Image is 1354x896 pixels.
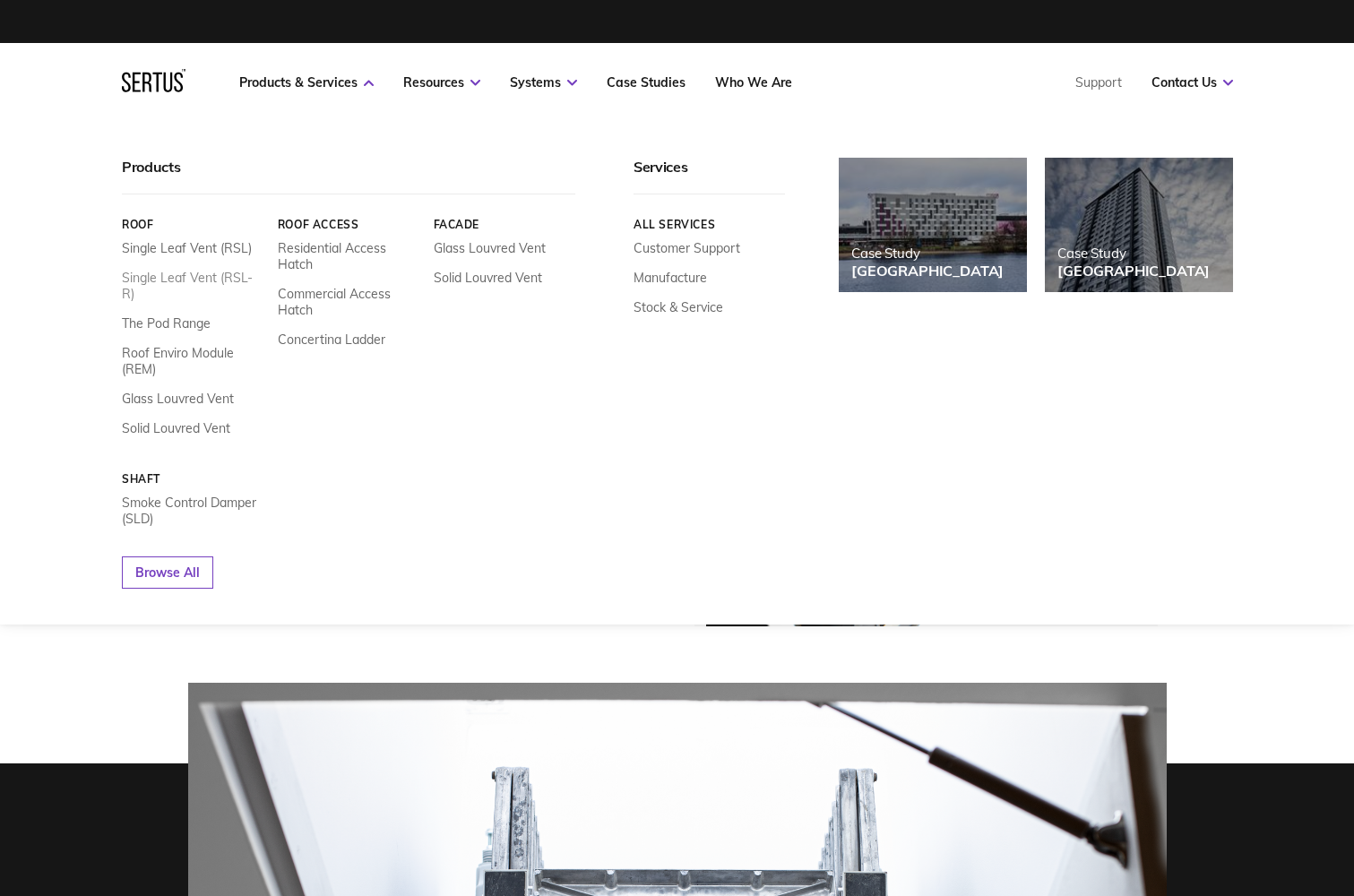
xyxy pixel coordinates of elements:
a: Case Study[GEOGRAPHIC_DATA] [1045,158,1233,292]
a: Glass Louvred Vent [433,240,545,256]
a: Systems [510,74,577,90]
a: Concertina Ladder [277,332,384,348]
a: Customer Support [634,240,740,256]
a: Who We Are [715,74,792,90]
a: Roof Access [277,218,419,231]
a: Glass Louvred Vent [122,391,234,407]
div: [GEOGRAPHIC_DATA] [851,262,1004,280]
a: Smoke Control Damper (SLD) [122,495,264,527]
a: Single Leaf Vent (RSL) [122,240,252,256]
a: Roof [122,218,264,231]
a: The Pod Range [122,315,211,332]
a: All services [634,218,785,231]
a: Stock & Service [634,299,723,315]
a: Solid Louvred Vent [122,420,230,436]
div: Case Study [1057,245,1210,262]
a: Solid Louvred Vent [433,270,541,286]
a: Browse All [122,556,213,589]
a: Support [1075,74,1122,90]
a: Contact Us [1151,74,1233,90]
a: Single Leaf Vent (RSL-R) [122,270,264,302]
a: Shaft [122,472,264,486]
iframe: Chat Widget [1264,810,1354,896]
a: Products & Services [239,74,374,90]
a: Facade [433,218,575,231]
a: Roof Enviro Module (REM) [122,345,264,377]
div: Case Study [851,245,1004,262]
div: Services [634,158,785,194]
a: Resources [403,74,480,90]
a: Residential Access Hatch [277,240,419,272]
a: Manufacture [634,270,707,286]
div: [GEOGRAPHIC_DATA] [1057,262,1210,280]
div: Products [122,158,575,194]
a: Commercial Access Hatch [277,286,419,318]
a: Case Studies [607,74,686,90]
a: Case Study[GEOGRAPHIC_DATA] [839,158,1027,292]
